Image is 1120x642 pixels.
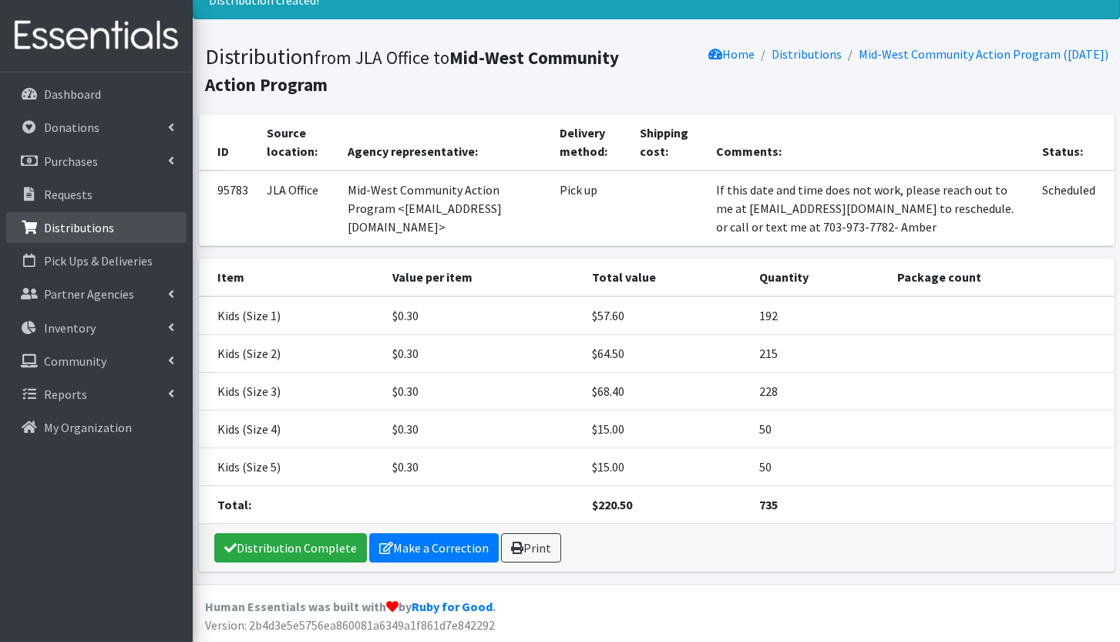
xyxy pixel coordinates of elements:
[6,279,187,309] a: Partner Agencies
[707,114,1034,171] th: Comments:
[44,253,153,269] p: Pick Ups & Deliveries
[888,258,1115,296] th: Package count
[6,146,187,177] a: Purchases
[44,154,98,169] p: Purchases
[199,171,257,246] td: 95783
[750,448,887,486] td: 50
[369,533,499,563] a: Make a Correction
[205,46,619,96] b: Mid-West Community Action Program
[6,112,187,143] a: Donations
[583,296,750,335] td: $57.60
[199,411,383,448] td: Kids (Size 4)
[338,171,550,246] td: Mid-West Community Action Program <[EMAIL_ADDRESS][DOMAIN_NAME]>
[44,320,96,336] p: Inventory
[44,86,101,102] p: Dashboard
[199,258,383,296] th: Item
[750,296,887,335] td: 192
[750,258,887,296] th: Quantity
[199,373,383,411] td: Kids (Size 3)
[214,533,367,563] a: Distribution Complete
[338,114,550,171] th: Agency representative:
[205,599,496,614] strong: Human Essentials was built with by .
[199,114,257,171] th: ID
[44,120,99,135] p: Donations
[6,79,187,110] a: Dashboard
[750,373,887,411] td: 228
[583,258,750,296] th: Total value
[6,10,187,62] img: HumanEssentials
[257,114,339,171] th: Source location:
[44,220,114,235] p: Distributions
[550,171,631,246] td: Pick up
[772,46,842,62] a: Distributions
[205,46,619,96] small: from JLA Office to
[6,245,187,276] a: Pick Ups & Deliveries
[583,448,750,486] td: $15.00
[750,411,887,448] td: 50
[383,258,583,296] th: Value per item
[383,335,583,373] td: $0.30
[750,335,887,373] td: 215
[6,313,187,343] a: Inventory
[708,46,755,62] a: Home
[383,411,583,448] td: $0.30
[412,599,493,614] a: Ruby for Good
[383,448,583,486] td: $0.30
[44,387,87,402] p: Reports
[257,171,339,246] td: JLA Office
[1033,171,1114,246] td: Scheduled
[1033,114,1114,171] th: Status:
[631,114,707,171] th: Shipping cost:
[6,346,187,377] a: Community
[199,448,383,486] td: Kids (Size 5)
[383,296,583,335] td: $0.30
[501,533,561,563] a: Print
[759,497,778,512] strong: 735
[550,114,631,171] th: Delivery method:
[6,212,187,243] a: Distributions
[205,617,495,633] span: Version: 2b4d3e5e5756ea860081a6349a1f861d7e842292
[6,412,187,443] a: My Organization
[383,373,583,411] td: $0.30
[44,420,132,435] p: My Organization
[707,171,1034,246] td: If this date and time does not work, please reach out to me at [EMAIL_ADDRESS][DOMAIN_NAME] to re...
[583,411,750,448] td: $15.00
[859,46,1108,62] a: Mid-West Community Action Program ([DATE])
[217,497,251,512] strong: Total:
[199,296,383,335] td: Kids (Size 1)
[6,379,187,410] a: Reports
[44,353,106,369] p: Community
[592,497,632,512] strong: $220.50
[44,286,134,302] p: Partner Agencies
[583,335,750,373] td: $64.50
[583,373,750,411] td: $68.40
[205,43,651,96] h1: Distribution
[44,187,92,202] p: Requests
[199,335,383,373] td: Kids (Size 2)
[6,179,187,210] a: Requests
